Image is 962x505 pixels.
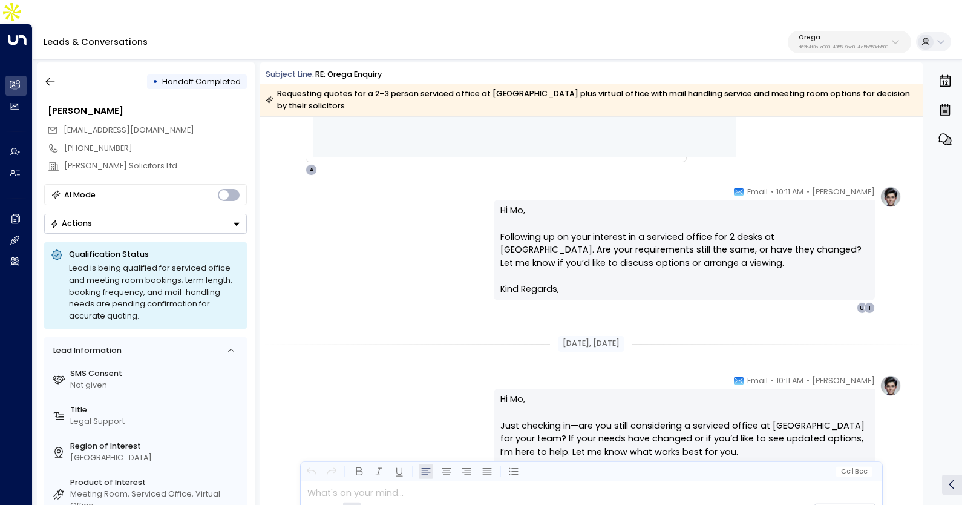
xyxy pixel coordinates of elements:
[69,249,240,260] p: Qualification Status
[70,441,243,452] label: Region of Interest
[771,375,774,387] span: •
[44,36,148,48] a: Leads & Conversations
[324,464,339,480] button: Redo
[44,214,247,234] div: Button group with a nested menu
[840,468,868,475] span: Cc Bcc
[152,72,158,91] div: •
[500,283,559,296] span: Kind Regards,
[807,375,810,387] span: •
[306,164,316,175] div: A
[836,466,872,477] button: Cc|Bcc
[64,125,194,135] span: [EMAIL_ADDRESS][DOMAIN_NAME]
[70,477,243,489] label: Product of Interest
[266,88,916,112] div: Requesting quotes for a 2–3 person serviced office at [GEOGRAPHIC_DATA] plus virtual office with ...
[44,214,247,234] button: Actions
[48,105,247,118] div: [PERSON_NAME]
[64,189,96,201] div: AI Mode
[500,204,868,283] p: Hi Mo, Following up on your interest in a serviced office for 2 desks at [GEOGRAPHIC_DATA]. Are y...
[50,219,92,228] div: Actions
[788,31,911,53] button: Oregad62b4f3b-a803-4355-9bc8-4e5b658db589
[880,375,901,397] img: profile-logo.png
[70,452,243,464] div: [GEOGRAPHIC_DATA]
[807,186,810,198] span: •
[799,34,888,41] p: Orega
[558,336,624,352] div: [DATE], [DATE]
[49,345,121,357] div: Lead Information
[64,143,247,154] div: [PHONE_NUMBER]
[70,368,243,380] label: SMS Consent
[799,45,888,50] p: d62b4f3b-a803-4355-9bc8-4e5b658db589
[304,464,319,480] button: Undo
[266,69,314,79] span: Subject Line:
[500,393,868,472] p: Hi Mo, Just checking in—are you still considering a serviced office at [GEOGRAPHIC_DATA] for your...
[812,186,875,198] span: [PERSON_NAME]
[776,186,803,198] span: 10:11 AM
[315,69,382,81] div: RE: Orega Enquiry
[64,125,194,136] span: info@reenanderson.com
[864,302,875,313] div: I
[880,186,901,208] img: profile-logo.png
[747,186,768,198] span: Email
[771,186,774,198] span: •
[852,468,854,475] span: |
[70,380,243,391] div: Not given
[857,302,868,313] div: U
[776,375,803,387] span: 10:11 AM
[812,375,875,387] span: [PERSON_NAME]
[162,76,241,87] span: Handoff Completed
[69,262,240,322] div: Lead is being qualified for serviced office and meeting room bookings; term length, booking frequ...
[70,404,243,416] label: Title
[70,416,243,427] div: Legal Support
[747,375,768,387] span: Email
[64,160,247,172] div: [PERSON_NAME] Solicitors Ltd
